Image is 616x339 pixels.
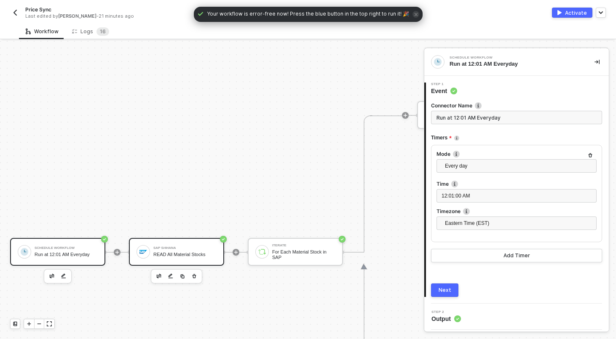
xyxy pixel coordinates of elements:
span: Step 1 [431,83,457,86]
div: Add Timer [504,252,530,259]
span: icon-close [412,11,419,18]
label: Connector Name [431,102,602,109]
div: Schedule Workflow [35,246,98,250]
div: Run at 12:01 AM Everyday [450,60,581,68]
label: Timezone [437,208,597,215]
span: Eastern Time (EST) [445,217,592,230]
span: icon-minus [37,321,42,326]
span: Price Sync [25,6,51,13]
span: Your workflow is error-free now! Press the blue button in the top right to run it! 🎉 [207,10,409,19]
div: Activate [565,9,587,16]
span: icon-play [233,250,238,255]
sup: 16 [96,27,109,36]
label: Time [437,180,597,187]
img: icon-info [453,151,460,157]
span: icon-play [403,113,408,118]
div: READ All Material Stocks [153,252,217,257]
span: icon-success-page [220,236,227,243]
button: Next [431,283,458,297]
img: edit-cred [61,273,66,279]
span: icon-expand [47,321,52,326]
img: icon-info [451,181,458,187]
div: SAP S/4HANA [153,246,217,250]
span: Timers [431,133,452,143]
div: Workflow [26,28,59,35]
img: edit-cred [156,274,161,278]
img: icon [21,248,28,256]
div: Run at 12:01 AM Everyday [35,252,98,257]
span: Output [431,315,461,323]
img: icon-info [463,208,470,215]
img: edit-cred [49,274,54,278]
span: icon-play [115,250,120,255]
button: edit-cred [47,271,57,281]
div: Logs [72,27,109,36]
div: Step 1Event Connector Nameicon-infoTimersicon-infoModeicon-infoEvery dayTimeicon-info12:01:00 AMT... [424,83,609,297]
span: icon-success-page [339,236,345,243]
button: edit-cred [154,271,164,281]
input: Enter description [431,111,602,124]
span: 12:01:00 AM [442,193,470,199]
img: back [12,9,19,16]
button: edit-cred [59,271,69,281]
div: Next [439,287,451,294]
img: icon [258,248,266,256]
button: back [10,8,20,18]
span: icon-collapse-right [595,59,600,64]
span: Step 2 [431,310,461,314]
img: icon-info [454,136,459,141]
img: icon-info [475,102,482,109]
img: copy-block [180,274,185,279]
button: copy-block [177,271,187,281]
span: Event [431,87,457,95]
img: icon [139,248,147,256]
span: [PERSON_NAME] [58,13,96,19]
div: Schedule Workflow [450,56,576,59]
button: activateActivate [552,8,592,18]
span: icon-success-page [101,236,108,243]
span: icon-check [197,11,204,17]
div: Iterate [272,244,335,247]
span: 6 [102,28,106,35]
span: Every day [445,160,592,172]
div: For Each Material Stock in SAP [272,249,335,260]
img: integration-icon [434,58,442,66]
label: Mode [437,150,597,157]
span: icon-play [27,321,32,326]
span: 1 [100,28,102,35]
button: Add Timer [431,249,602,262]
img: edit-cred [168,273,173,279]
button: edit-cred [166,271,176,281]
img: activate [557,10,562,15]
div: Last edited by - 21 minutes ago [25,13,289,19]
